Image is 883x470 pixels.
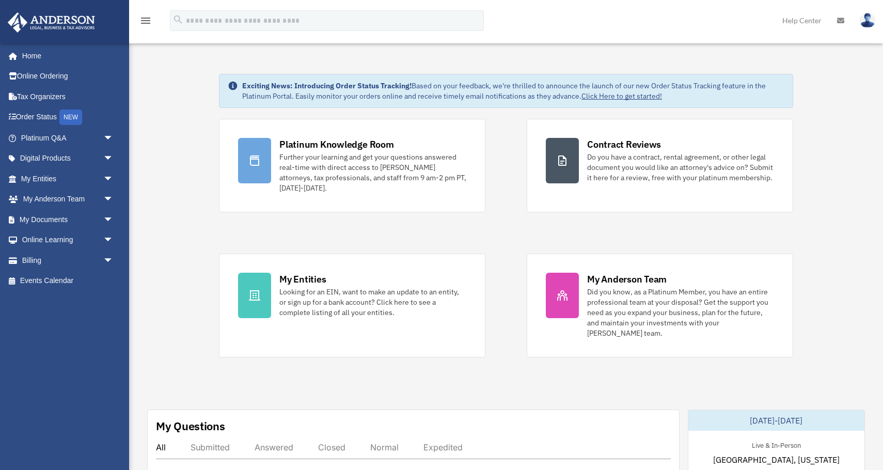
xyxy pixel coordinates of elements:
a: Online Learningarrow_drop_down [7,230,129,250]
strong: Exciting News: Introducing Order Status Tracking! [242,81,412,90]
a: Online Ordering [7,66,129,87]
div: Based on your feedback, we're thrilled to announce the launch of our new Order Status Tracking fe... [242,81,784,101]
a: menu [139,18,152,27]
a: My Entitiesarrow_drop_down [7,168,129,189]
a: Home [7,45,124,66]
span: arrow_drop_down [103,209,124,230]
i: search [172,14,184,25]
div: Answered [255,442,293,452]
span: [GEOGRAPHIC_DATA], [US_STATE] [713,453,840,466]
div: All [156,442,166,452]
a: Digital Productsarrow_drop_down [7,148,129,169]
img: Anderson Advisors Platinum Portal [5,12,98,33]
a: My Anderson Teamarrow_drop_down [7,189,129,210]
span: arrow_drop_down [103,230,124,251]
div: Platinum Knowledge Room [279,138,394,151]
a: Platinum Q&Aarrow_drop_down [7,128,129,148]
div: Contract Reviews [587,138,661,151]
div: Further your learning and get your questions answered real-time with direct access to [PERSON_NAM... [279,152,466,193]
div: Normal [370,442,399,452]
div: My Anderson Team [587,273,667,286]
span: arrow_drop_down [103,128,124,149]
div: Do you have a contract, rental agreement, or other legal document you would like an attorney's ad... [587,152,774,183]
a: Tax Organizers [7,86,129,107]
div: Submitted [191,442,230,452]
a: Order StatusNEW [7,107,129,128]
a: Events Calendar [7,271,129,291]
a: Contract Reviews Do you have a contract, rental agreement, or other legal document you would like... [527,119,793,212]
div: Closed [318,442,345,452]
div: [DATE]-[DATE] [688,410,865,431]
span: arrow_drop_down [103,148,124,169]
div: Live & In-Person [744,439,809,450]
a: Billingarrow_drop_down [7,250,129,271]
a: My Anderson Team Did you know, as a Platinum Member, you have an entire professional team at your... [527,254,793,357]
span: arrow_drop_down [103,168,124,190]
a: My Entities Looking for an EIN, want to make an update to an entity, or sign up for a bank accoun... [219,254,485,357]
a: Platinum Knowledge Room Further your learning and get your questions answered real-time with dire... [219,119,485,212]
img: User Pic [860,13,875,28]
div: Did you know, as a Platinum Member, you have an entire professional team at your disposal? Get th... [587,287,774,338]
span: arrow_drop_down [103,189,124,210]
a: My Documentsarrow_drop_down [7,209,129,230]
div: NEW [59,109,82,125]
span: arrow_drop_down [103,250,124,271]
div: My Questions [156,418,225,434]
div: Looking for an EIN, want to make an update to an entity, or sign up for a bank account? Click her... [279,287,466,318]
div: My Entities [279,273,326,286]
div: Expedited [423,442,463,452]
a: Click Here to get started! [581,91,662,101]
i: menu [139,14,152,27]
